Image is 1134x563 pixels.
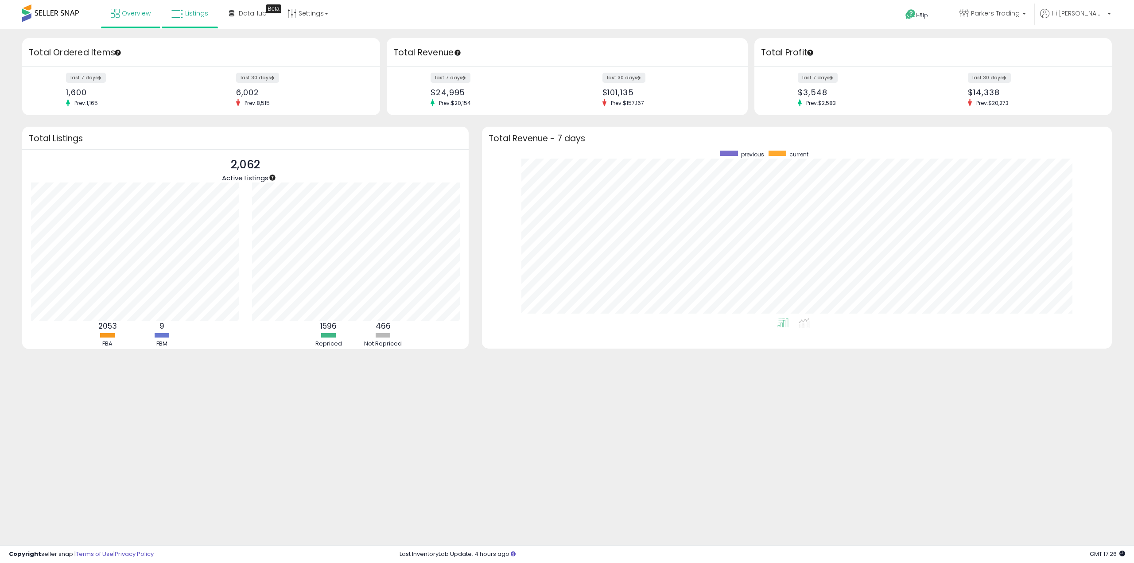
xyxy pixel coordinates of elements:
label: last 30 days [602,73,645,83]
a: Help [898,2,945,29]
span: Prev: $20,154 [435,99,475,107]
div: 6,002 [236,88,365,97]
h3: Total Profit [761,47,1106,59]
label: last 30 days [968,73,1011,83]
span: Active Listings [222,173,268,182]
div: Tooltip anchor [806,49,814,57]
b: 466 [376,321,391,331]
label: last 30 days [236,73,279,83]
p: 2,062 [222,156,268,173]
span: Overview [122,9,151,18]
span: Parkers Trading [971,9,1020,18]
span: Prev: 8,515 [240,99,274,107]
h3: Total Ordered Items [29,47,373,59]
i: Get Help [905,9,916,20]
h3: Total Revenue - 7 days [489,135,1106,142]
h3: Total Revenue [393,47,741,59]
b: 1596 [320,321,337,331]
div: $14,338 [968,88,1096,97]
div: $3,548 [798,88,926,97]
span: Help [916,12,928,19]
span: Prev: $20,273 [972,99,1013,107]
div: Tooltip anchor [114,49,122,57]
h3: Total Listings [29,135,462,142]
span: Hi [PERSON_NAME] [1052,9,1105,18]
div: Not Repriced [357,340,410,348]
div: Tooltip anchor [266,4,281,13]
label: last 7 days [798,73,838,83]
div: Repriced [302,340,355,348]
span: Prev: $157,167 [606,99,649,107]
b: 2053 [98,321,117,331]
label: last 7 days [66,73,106,83]
span: current [789,151,808,158]
div: $24,995 [431,88,560,97]
b: 9 [159,321,164,331]
label: last 7 days [431,73,470,83]
span: Listings [185,9,208,18]
div: 1,600 [66,88,194,97]
a: Hi [PERSON_NAME] [1040,9,1111,29]
span: DataHub [239,9,267,18]
div: $101,135 [602,88,732,97]
span: Prev: $2,583 [802,99,840,107]
div: FBA [81,340,134,348]
span: Prev: 1,165 [70,99,102,107]
div: FBM [136,340,189,348]
div: Tooltip anchor [268,174,276,182]
span: previous [741,151,764,158]
div: Tooltip anchor [454,49,462,57]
